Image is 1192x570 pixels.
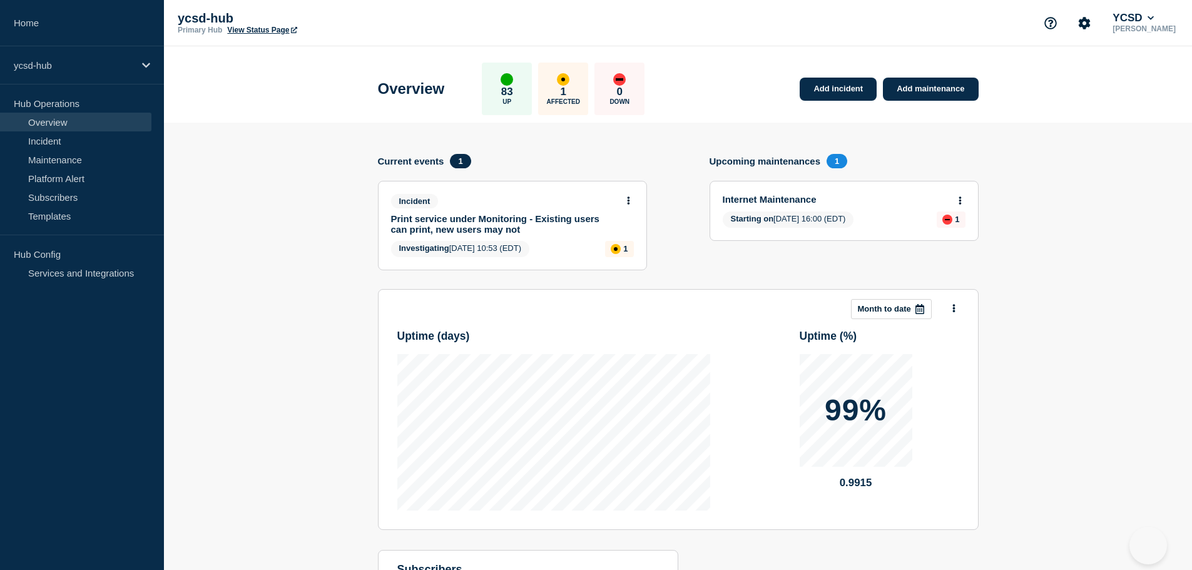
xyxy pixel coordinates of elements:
h3: Uptime ( % ) [800,330,959,343]
button: Account settings [1071,10,1098,36]
p: 0 [617,86,623,98]
a: Print service under Monitoring - Existing users can print, new users may not [391,213,617,235]
p: Up [502,98,511,105]
a: Add maintenance [883,78,978,101]
span: [DATE] 10:53 (EDT) [391,241,530,257]
a: View Status Page [227,26,297,34]
p: ycsd-hub [14,60,134,71]
h4: Upcoming maintenances [710,156,821,166]
div: down [613,73,626,86]
span: [DATE] 16:00 (EDT) [723,211,854,228]
span: 1 [827,154,847,168]
span: Incident [391,194,439,208]
div: down [942,215,952,225]
iframe: Help Scout Beacon - Open [1129,527,1167,564]
p: Down [609,98,629,105]
p: [PERSON_NAME] [1110,24,1178,33]
span: 1 [450,154,471,168]
p: 99% [825,395,887,425]
p: 1 [955,215,959,224]
h3: Uptime ( days ) [397,330,710,343]
p: 1 [623,244,628,253]
div: up [501,73,513,86]
h4: Current events [378,156,444,166]
h1: Overview [378,80,445,98]
p: ycsd-hub [178,11,428,26]
p: 1 [561,86,566,98]
button: Month to date [851,299,932,319]
p: Month to date [858,304,911,313]
p: Primary Hub [178,26,222,34]
p: 83 [501,86,513,98]
button: Support [1037,10,1064,36]
span: Starting on [731,214,774,223]
div: affected [557,73,569,86]
div: affected [611,244,621,254]
span: Investigating [399,243,449,253]
p: Affected [547,98,580,105]
a: Add incident [800,78,877,101]
button: YCSD [1110,12,1156,24]
a: Internet Maintenance [723,194,949,205]
p: 0.9915 [800,477,912,489]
